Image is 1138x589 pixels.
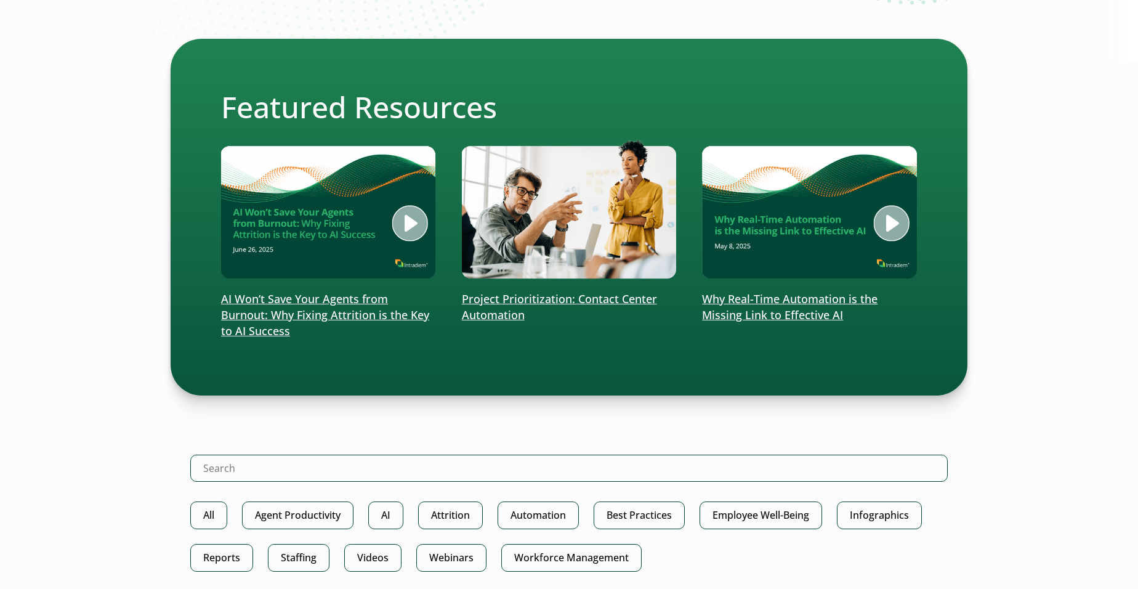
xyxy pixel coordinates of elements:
p: AI Won’t Save Your Agents from Burnout: Why Fixing Attrition is the Key to AI Success [221,291,436,339]
a: AI [368,502,403,529]
a: All [190,502,227,529]
a: Project Prioritization: Contact Center Automation [462,140,677,323]
a: Videos [344,544,402,572]
a: Staffing [268,544,329,572]
a: Best Practices [594,502,685,529]
a: Workforce Management [501,544,642,572]
a: Agent Productivity [242,502,353,529]
a: Automation [498,502,579,529]
form: Search Intradiem [190,455,948,502]
a: Why Real-Time Automation is the Missing Link to Effective AI [702,140,917,323]
h2: Featured Resources [221,89,917,125]
p: Project Prioritization: Contact Center Automation [462,291,677,323]
a: Employee Well-Being [700,502,822,529]
input: Search [190,455,948,482]
p: Why Real-Time Automation is the Missing Link to Effective AI [702,291,917,323]
a: Reports [190,544,253,572]
a: Attrition [418,502,483,529]
a: Webinars [416,544,486,572]
a: Infographics [837,502,922,529]
a: AI Won’t Save Your Agents from Burnout: Why Fixing Attrition is the Key to AI Success [221,140,436,339]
